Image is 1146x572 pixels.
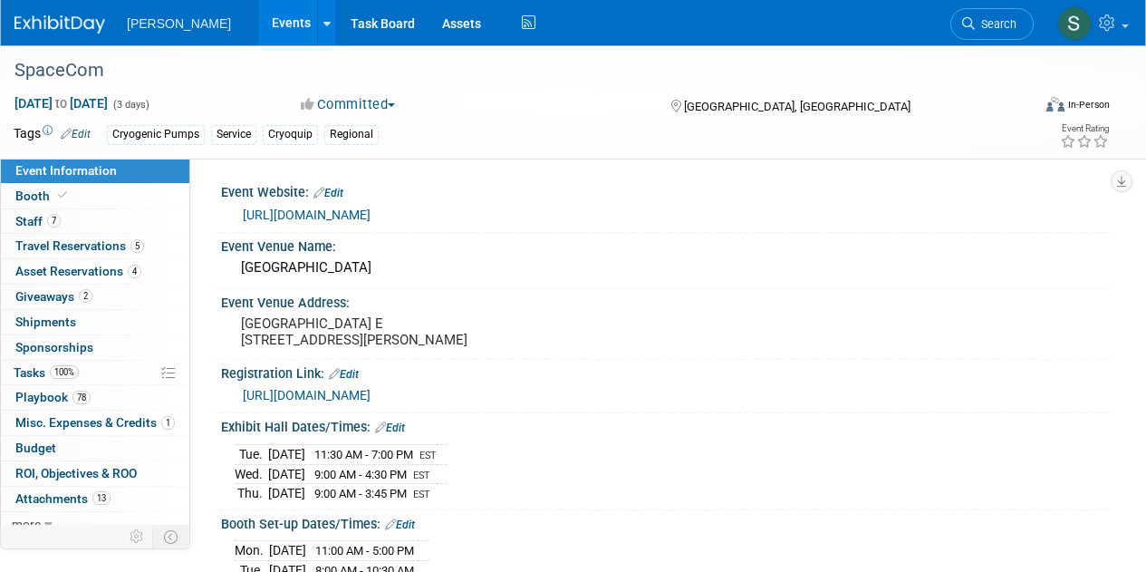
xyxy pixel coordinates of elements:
span: 9:00 AM - 4:30 PM [314,468,407,481]
span: Event Information [15,163,117,178]
td: [DATE] [268,464,305,484]
span: 5 [130,239,144,253]
span: EST [413,489,430,500]
img: ExhibitDay [14,15,105,34]
div: Event Website: [221,179,1110,202]
a: Misc. Expenses & Credits1 [1,411,189,435]
span: Giveaways [15,289,92,304]
span: more [12,517,41,531]
div: Registration Link: [221,360,1110,383]
a: Playbook78 [1,385,189,410]
span: Staff [15,214,61,228]
span: 1 [161,416,175,430]
a: Budget [1,436,189,461]
span: Budget [15,441,56,455]
span: EST [419,450,437,461]
img: Skye Tuinei [1057,6,1092,41]
div: SpaceCom [8,54,1016,87]
a: Attachments13 [1,487,189,511]
div: Event Venue Address: [221,289,1110,312]
a: Search [950,8,1034,40]
td: Personalize Event Tab Strip [121,525,153,548]
a: Staff7 [1,209,189,234]
div: In-Person [1067,98,1110,111]
div: Regional [324,125,379,144]
a: Tasks100% [1,361,189,385]
span: Travel Reservations [15,238,144,253]
a: Edit [313,187,343,199]
span: Asset Reservations [15,264,141,278]
img: Format-Inperson.png [1046,97,1064,111]
td: Tags [14,124,91,145]
div: Booth Set-up Dates/Times: [221,510,1110,534]
a: Asset Reservations4 [1,259,189,284]
td: Mon. [235,541,269,561]
span: Misc. Expenses & Credits [15,415,175,430]
td: Thu. [235,484,268,503]
span: [DATE] [DATE] [14,95,109,111]
td: Toggle Event Tabs [153,525,190,548]
span: 4 [128,265,141,278]
span: 2 [79,289,92,303]
span: Search [975,17,1016,31]
a: Sponsorships [1,335,189,360]
a: more [1,512,189,537]
pre: [GEOGRAPHIC_DATA] E [STREET_ADDRESS][PERSON_NAME] [241,315,572,348]
div: Cryoquip [263,125,318,144]
span: Booth [15,189,71,203]
span: Playbook [15,390,91,404]
span: Sponsorships [15,340,93,354]
span: ROI, Objectives & ROO [15,466,137,480]
td: [DATE] [269,541,306,561]
span: Shipments [15,315,76,329]
td: Tue. [235,444,268,464]
span: Attachments [15,491,111,506]
span: 13 [92,491,111,505]
div: Cryogenic Pumps [107,125,205,144]
a: Booth [1,184,189,208]
button: Committed [294,95,402,114]
div: Event Rating [1060,124,1109,133]
span: to [53,96,70,111]
span: 11:00 AM - 5:00 PM [315,544,414,557]
a: Edit [375,422,405,434]
td: [DATE] [268,444,305,464]
span: [PERSON_NAME] [127,16,231,31]
a: ROI, Objectives & ROO [1,461,189,486]
td: Wed. [235,464,268,484]
div: Exhibit Hall Dates/Times: [221,413,1110,437]
a: Edit [61,128,91,141]
span: (3 days) [111,99,149,111]
a: Event Information [1,159,189,183]
a: Travel Reservations5 [1,234,189,258]
a: Edit [329,368,359,381]
span: 78 [72,391,91,404]
a: Edit [385,519,415,531]
span: 9:00 AM - 3:45 PM [314,487,407,500]
span: 7 [47,214,61,228]
span: Tasks [14,365,79,380]
a: Shipments [1,310,189,334]
a: [URL][DOMAIN_NAME] [243,208,371,222]
div: Event Format [949,94,1110,121]
span: 11:30 AM - 7:00 PM [314,448,413,461]
div: Event Venue Name: [221,233,1110,256]
div: [GEOGRAPHIC_DATA] [235,254,1096,282]
td: [DATE] [268,484,305,503]
a: Giveaways2 [1,285,189,309]
i: Booth reservation complete [58,190,67,200]
span: [GEOGRAPHIC_DATA], [GEOGRAPHIC_DATA] [684,100,910,113]
div: Service [211,125,256,144]
span: 100% [50,365,79,379]
a: [URL][DOMAIN_NAME] [243,388,371,402]
span: EST [413,470,430,481]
